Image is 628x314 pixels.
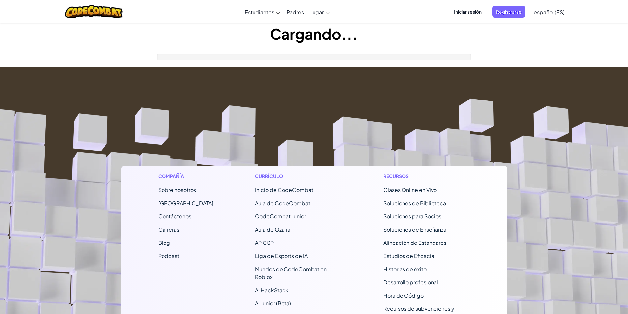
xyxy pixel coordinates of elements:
span: Contáctenos [158,213,191,220]
button: Iniciar sesión [450,6,486,18]
a: Soluciones de Biblioteca [383,200,446,207]
h1: Currículo [255,173,342,180]
a: Blog [158,239,170,246]
span: Jugar [311,9,324,15]
a: Alineación de Estándares [383,239,446,246]
a: Desarrollo profesional [383,279,438,286]
button: Registrarse [492,6,525,18]
a: Podcast [158,252,179,259]
a: [GEOGRAPHIC_DATA] [158,200,213,207]
span: Estudiantes [245,9,274,15]
a: Mundos de CodeCombat en Roblox [255,266,327,280]
a: AI HackStack [255,287,288,294]
a: Estudios de Eficacia [383,252,434,259]
a: Historias de éxito [383,266,427,272]
span: Inicio de CodeCombat [255,186,313,193]
a: Estudiantes [241,3,284,21]
a: CodeCombat Junior [255,213,306,220]
a: Carreras [158,226,179,233]
a: Liga de Esports de IA [255,252,308,259]
a: Aula de Ozaria [255,226,290,233]
a: Sobre nosotros [158,186,196,193]
a: Soluciones para Socios [383,213,441,220]
a: Soluciones de Enseñanza [383,226,446,233]
h1: Compañía [158,173,213,180]
a: AP CSP [255,239,274,246]
h1: Recursos [383,173,470,180]
a: Hora de Código [383,292,424,299]
a: Padres [284,3,307,21]
a: Aula de CodeCombat [255,200,310,207]
img: CodeCombat logo [65,5,123,18]
a: Jugar [307,3,333,21]
h1: Cargando... [0,23,628,44]
a: Clases Online en Vivo [383,186,437,193]
a: AI Junior (Beta) [255,300,291,307]
span: español (ES) [534,9,565,15]
a: español (ES) [530,3,568,21]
